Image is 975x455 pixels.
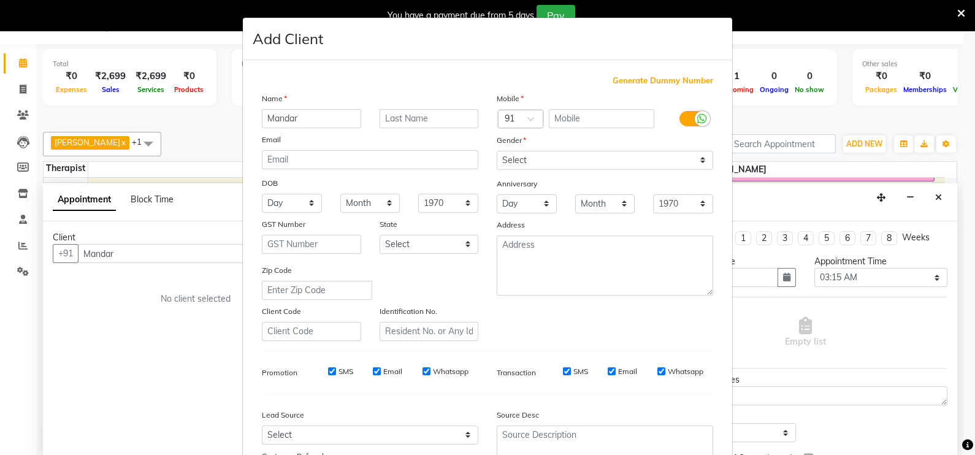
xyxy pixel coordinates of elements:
[573,366,588,377] label: SMS
[497,367,536,378] label: Transaction
[549,109,655,128] input: Mobile
[668,366,703,377] label: Whatsapp
[262,219,305,230] label: GST Number
[613,75,713,87] span: Generate Dummy Number
[497,135,526,146] label: Gender
[380,109,479,128] input: Last Name
[262,134,281,145] label: Email
[262,265,292,276] label: Zip Code
[262,410,304,421] label: Lead Source
[380,322,479,341] input: Resident No. or Any Id
[497,410,539,421] label: Source Desc
[262,281,372,300] input: Enter Zip Code
[262,322,361,341] input: Client Code
[497,220,525,231] label: Address
[497,178,537,189] label: Anniversary
[380,306,437,317] label: Identification No.
[338,366,353,377] label: SMS
[383,366,402,377] label: Email
[262,178,278,189] label: DOB
[262,306,301,317] label: Client Code
[618,366,637,377] label: Email
[262,235,361,254] input: GST Number
[433,366,468,377] label: Whatsapp
[380,219,397,230] label: State
[262,150,478,169] input: Email
[253,28,323,50] h4: Add Client
[262,93,287,104] label: Name
[497,93,524,104] label: Mobile
[262,367,297,378] label: Promotion
[262,109,361,128] input: First Name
